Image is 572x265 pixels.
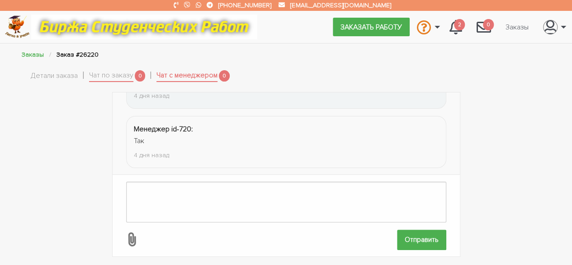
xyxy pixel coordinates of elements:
li: Заказ #26220 [57,49,99,60]
strong: Менеджер id-720: [134,125,193,134]
a: Детали заказа [31,70,78,82]
span: 0 [135,70,146,82]
a: [PHONE_NUMBER] [218,1,271,9]
div: 4 дня назад [134,150,439,160]
a: Заказать работу [333,18,410,36]
img: motto-12e01f5a76059d5f6a28199ef077b1f78e012cfde436ab5cf1d4517935686d32.gif [31,14,257,39]
a: Чат по заказу [89,70,133,82]
span: 0 [483,19,494,30]
span: 2 [454,19,465,30]
a: Заказы [22,51,44,58]
a: Чат с менеджером [156,70,217,82]
span: 0 [219,70,230,82]
input: Отправить [397,230,446,250]
a: [EMAIL_ADDRESS][DOMAIN_NAME] [290,1,391,9]
img: logo-c4363faeb99b52c628a42810ed6dfb4293a56d4e4775eb116515dfe7f33672af.png [5,15,30,39]
div: Так [134,135,439,147]
a: 0 [469,14,498,39]
div: 4 дня назад [134,91,439,101]
a: 2 [442,14,469,39]
a: Заказы [498,18,536,35]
